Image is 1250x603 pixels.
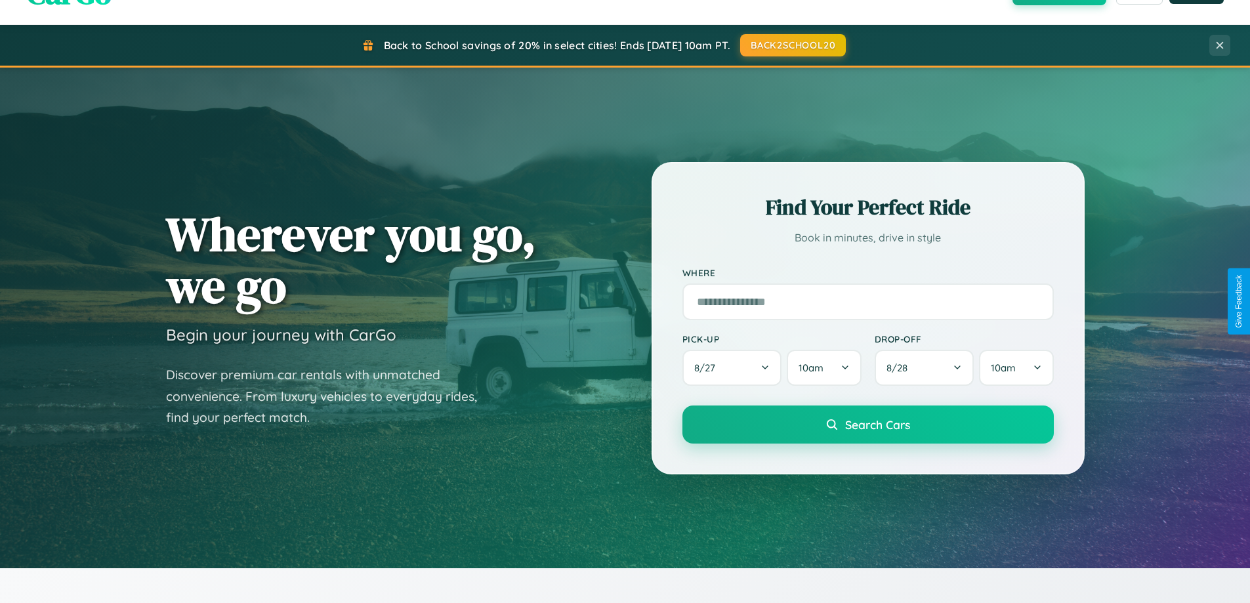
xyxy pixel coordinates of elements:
h1: Wherever you go, we go [166,208,536,312]
p: Discover premium car rentals with unmatched convenience. From luxury vehicles to everyday rides, ... [166,364,494,428]
div: Give Feedback [1234,275,1243,328]
span: Back to School savings of 20% in select cities! Ends [DATE] 10am PT. [384,39,730,52]
button: 8/28 [875,350,974,386]
span: 10am [991,362,1016,374]
span: 10am [799,362,823,374]
h2: Find Your Perfect Ride [682,193,1054,222]
button: Search Cars [682,405,1054,444]
span: Search Cars [845,417,910,432]
button: 8/27 [682,350,782,386]
h3: Begin your journey with CarGo [166,325,396,344]
button: 10am [979,350,1053,386]
label: Drop-off [875,333,1054,344]
span: 8 / 28 [886,362,914,374]
label: Pick-up [682,333,862,344]
button: BACK2SCHOOL20 [740,34,846,56]
button: 10am [787,350,861,386]
p: Book in minutes, drive in style [682,228,1054,247]
span: 8 / 27 [694,362,722,374]
label: Where [682,267,1054,278]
